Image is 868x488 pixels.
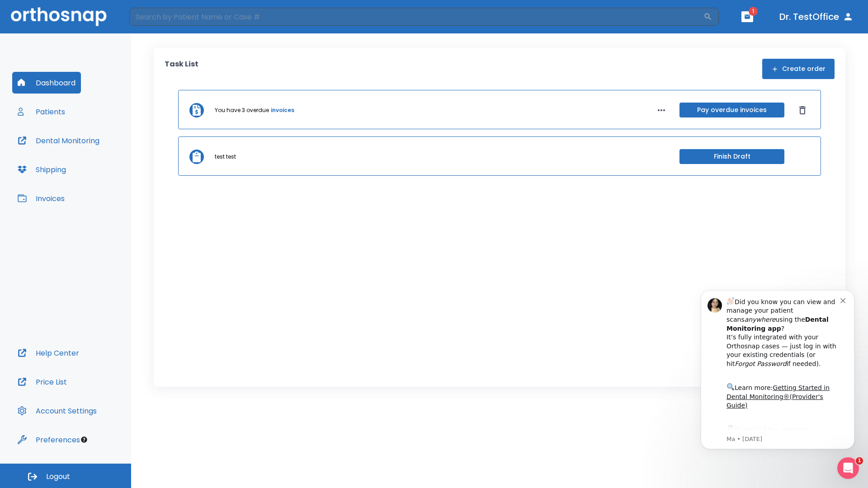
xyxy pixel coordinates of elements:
[12,159,71,180] button: Shipping
[679,149,784,164] button: Finish Draft
[795,103,810,117] button: Dismiss
[12,130,105,151] button: Dental Monitoring
[215,153,236,161] p: test test
[271,106,294,114] a: invoices
[856,457,863,465] span: 1
[749,7,758,16] span: 1
[12,101,71,122] button: Patients
[80,436,88,444] div: Tooltip anchor
[12,429,85,450] button: Preferences
[12,342,85,364] button: Help Center
[12,400,102,422] button: Account Settings
[39,159,153,167] p: Message from Ma, sent 3w ago
[215,106,269,114] p: You have 3 overdue
[39,150,120,166] a: App Store
[39,147,153,193] div: Download the app: | ​ Let us know if you need help getting started!
[165,59,198,79] p: Task List
[12,188,70,209] button: Invoices
[762,59,835,79] button: Create order
[12,371,72,393] button: Price List
[12,72,81,94] button: Dashboard
[776,9,857,25] button: Dr. TestOffice
[679,103,784,117] button: Pay overdue invoices
[837,457,859,479] iframe: Intercom live chat
[687,277,868,464] iframe: Intercom notifications message
[11,7,107,26] img: Orthosnap
[46,472,70,482] span: Logout
[153,19,160,27] button: Dismiss notification
[129,8,703,26] input: Search by Patient Name or Case #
